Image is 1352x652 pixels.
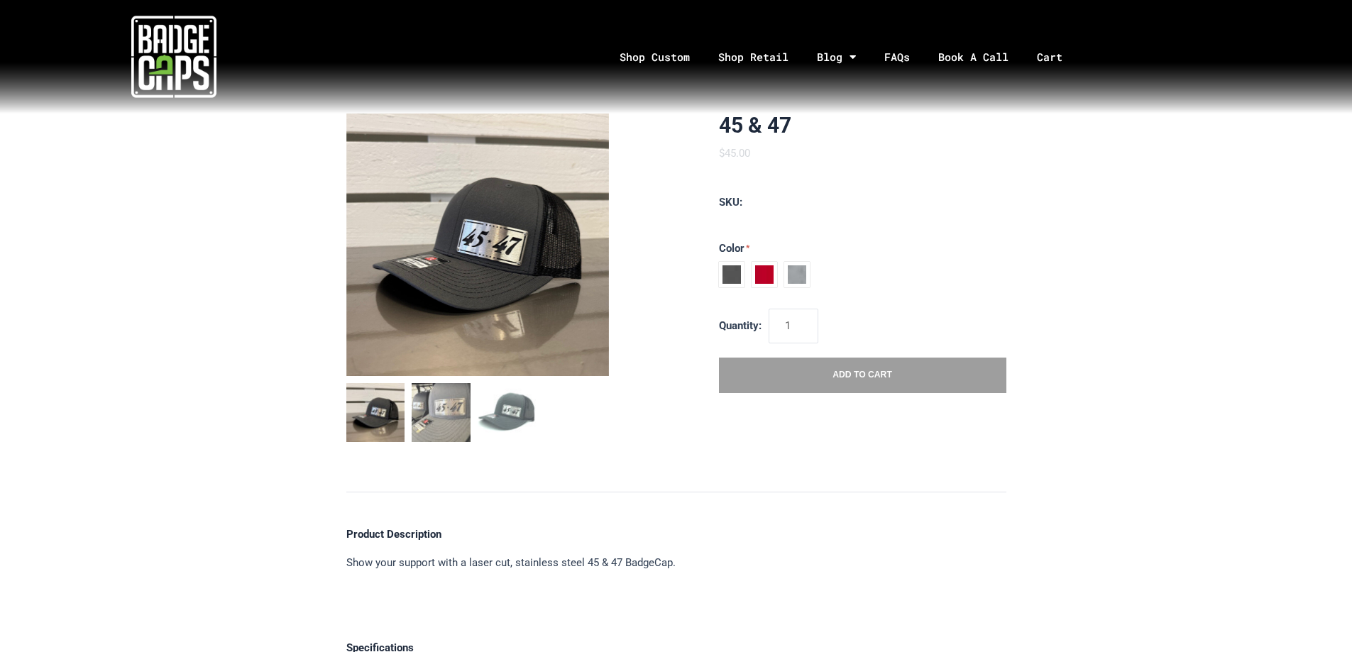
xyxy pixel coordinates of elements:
button: mark as featured image [478,383,537,442]
span: Color [719,240,1006,258]
a: Shop Custom [605,20,704,94]
span: Quantity: [719,319,762,332]
p: Show your support with a laser cut, stainless steel 45 & 47 BadgeCap. [346,555,1006,571]
a: Cart [1023,20,1094,94]
a: Shop Retail [704,20,803,94]
img: Trump 45 & 47 Metal Hat [412,383,471,442]
span: $45.00 [719,147,750,160]
img: Trump 45 & 47 Metal Hat [346,114,609,376]
button: mark as featured image [412,383,471,442]
a: FAQs [870,20,924,94]
nav: Menu [347,20,1352,94]
button: Add to Cart [719,358,1006,393]
span: SKU: [719,196,742,209]
h4: Product Description [346,528,1006,541]
img: Trump 45 & 47 Metal Hat [346,383,405,442]
a: Book A Call [924,20,1023,94]
h1: 45 & 47 [719,114,1006,138]
img: badgecaps white logo with green acccent [131,14,216,99]
button: mark as featured image [346,383,405,442]
a: Blog [803,20,870,94]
